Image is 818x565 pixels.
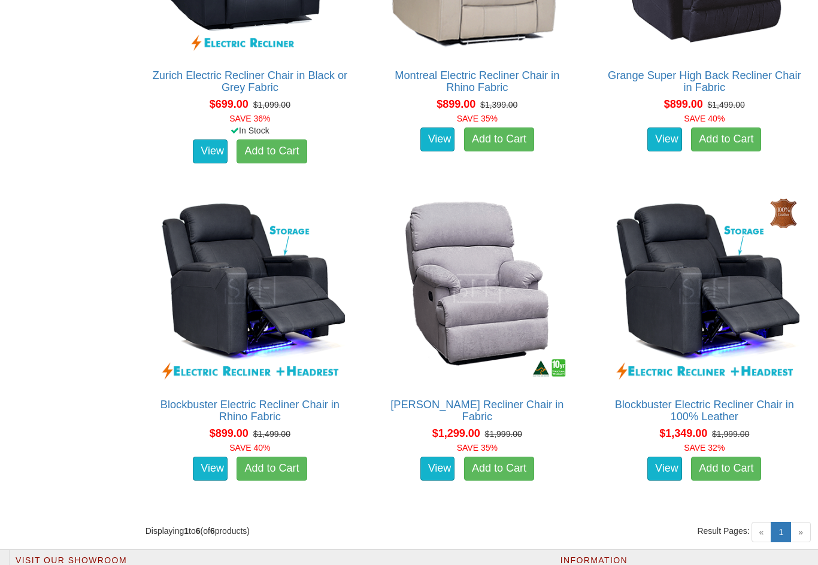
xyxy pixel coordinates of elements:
a: Grange Super High Back Recliner Chair in Fabric [608,69,801,93]
font: SAVE 35% [457,114,498,123]
span: « [752,522,772,542]
a: Blockbuster Electric Recliner Chair in Rhino Fabric [160,399,340,423]
strong: 1 [184,526,189,536]
font: SAVE 40% [684,114,725,123]
a: Zurich Electric Recliner Chair in Black or Grey Fabric [153,69,347,93]
span: $699.00 [210,98,249,110]
a: Montreal Electric Recliner Chair in Rhino Fabric [395,69,559,93]
a: View [647,127,682,151]
del: $1,099.00 [253,100,290,110]
font: SAVE 40% [229,443,270,452]
a: Blockbuster Electric Recliner Chair in 100% Leather [615,399,794,423]
span: $1,299.00 [432,427,480,439]
a: View [193,139,228,163]
a: Add to Cart [237,457,307,481]
img: Langham Recliner Chair in Fabric [379,190,575,386]
span: » [790,522,811,542]
a: Add to Cart [237,139,307,163]
span: $899.00 [437,98,475,110]
span: Result Pages: [697,525,749,537]
a: Add to Cart [464,457,534,481]
a: Add to Cart [691,127,761,151]
span: $1,349.00 [659,427,707,439]
a: View [420,457,455,481]
a: View [420,127,455,151]
a: Add to Cart [464,127,534,151]
a: View [193,457,228,481]
del: $1,399.00 [480,100,517,110]
font: SAVE 32% [684,443,725,452]
del: $1,999.00 [712,429,749,439]
del: $1,499.00 [708,100,745,110]
div: Displaying to (of products) [137,525,477,537]
a: [PERSON_NAME] Recliner Chair in Fabric [390,399,563,423]
div: In Stock [143,124,357,136]
del: $1,499.00 [253,429,290,439]
a: 1 [771,522,791,542]
span: $899.00 [210,427,249,439]
font: SAVE 35% [457,443,498,452]
a: View [647,457,682,481]
strong: 6 [196,526,201,536]
font: SAVE 36% [229,114,270,123]
img: Blockbuster Electric Recliner Chair in Rhino Fabric [152,190,348,386]
strong: 6 [210,526,215,536]
img: Blockbuster Electric Recliner Chair in 100% Leather [607,190,802,386]
a: Add to Cart [691,457,761,481]
span: $899.00 [664,98,703,110]
del: $1,999.00 [485,429,522,439]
